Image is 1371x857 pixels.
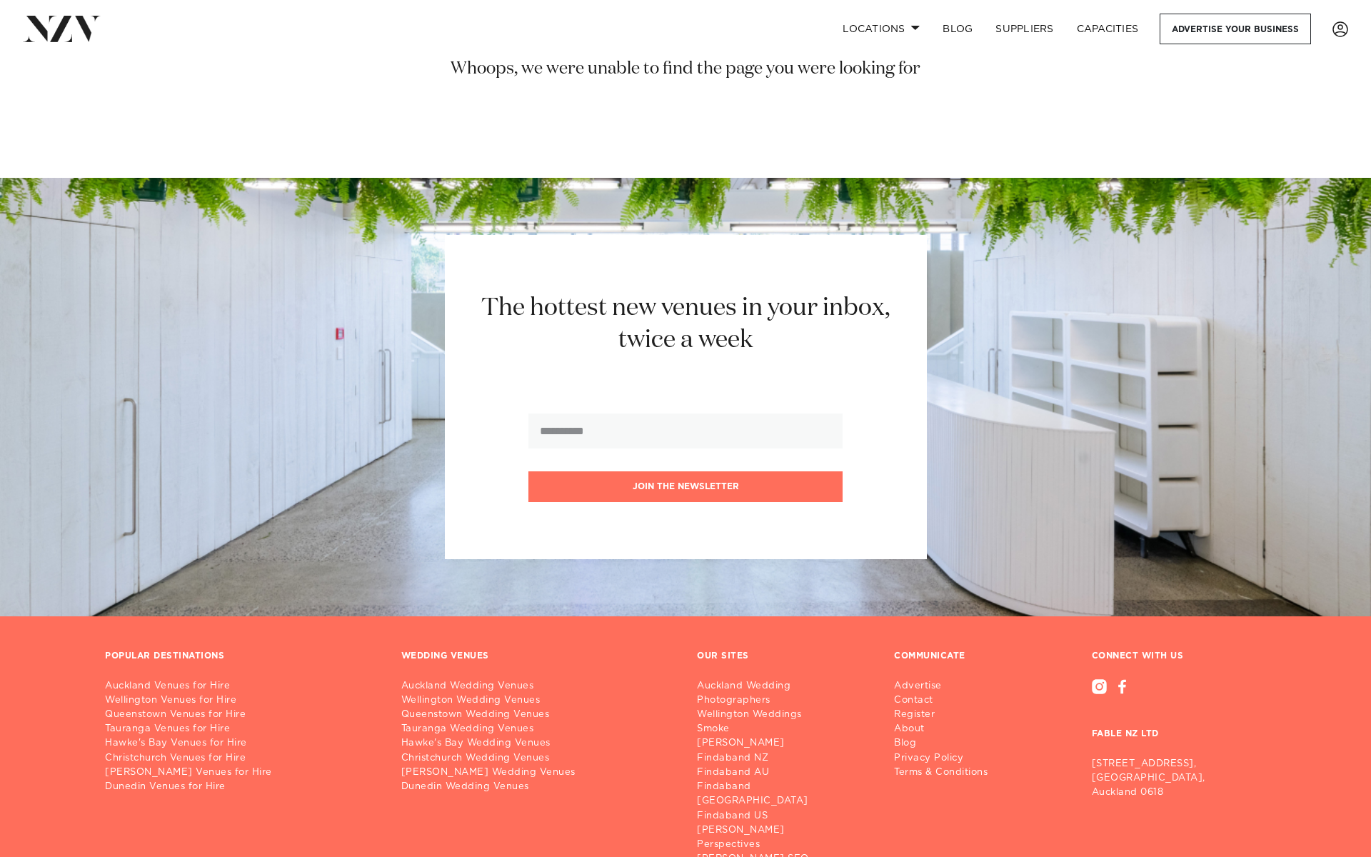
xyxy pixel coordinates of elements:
h3: OUR SITES [697,651,749,662]
a: Hawke's Bay Wedding Venues [401,736,675,751]
a: Wellington Wedding Venues [401,693,675,708]
a: Findaband AU [697,766,871,780]
a: Wellington Venues for Hire [105,693,378,708]
a: Auckland Venues for Hire [105,679,378,693]
a: [PERSON_NAME] [697,736,871,751]
h3: WEDDING VENUES [401,651,489,662]
a: Tauranga Venues for Hire [105,722,378,736]
a: Advertise your business [1160,14,1311,44]
a: Findaband US [697,809,871,823]
a: Christchurch Venues for Hire [105,751,378,766]
a: Terms & Conditions [894,766,999,780]
a: Hawke's Bay Venues for Hire [105,736,378,751]
a: Dunedin Venues for Hire [105,780,378,794]
a: Capacities [1065,14,1150,44]
a: Contact [894,693,999,708]
a: Findaband NZ [697,751,871,766]
h3: FABLE NZ LTD [1092,694,1266,751]
a: Auckland Wedding Photographers [697,679,871,708]
a: Privacy Policy [894,751,999,766]
p: [STREET_ADDRESS], [GEOGRAPHIC_DATA], Auckland 0618 [1092,757,1266,800]
a: Locations [831,14,931,44]
a: Queenstown Wedding Venues [401,708,675,722]
a: Tauranga Wedding Venues [401,722,675,736]
button: Join the newsletter [528,471,843,502]
a: BLOG [931,14,984,44]
a: [PERSON_NAME] Venues for Hire [105,766,378,780]
h3: POPULAR DESTINATIONS [105,651,224,662]
a: Wellington Weddings [697,708,871,722]
a: Blog [894,736,999,751]
h3: CONNECT WITH US [1092,651,1266,662]
a: Register [894,708,999,722]
a: [PERSON_NAME] [697,823,871,838]
h3: COMMUNICATE [894,651,965,662]
a: SUPPLIERS [984,14,1065,44]
a: About [894,722,999,736]
a: Smoke [697,722,871,736]
a: Queenstown Venues for Hire [105,708,378,722]
a: Findaband [GEOGRAPHIC_DATA] [697,780,871,808]
h2: The hottest new venues in your inbox, twice a week [464,292,908,356]
a: Perspectives [697,838,871,852]
a: Dunedin Wedding Venues [401,780,675,794]
a: Auckland Wedding Venues [401,679,675,693]
h3: Whoops, we were unable to find the page you were looking for [183,58,1188,81]
a: Christchurch Wedding Venues [401,751,675,766]
a: Advertise [894,679,999,693]
img: nzv-logo.png [23,16,101,41]
a: [PERSON_NAME] Wedding Venues [401,766,675,780]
